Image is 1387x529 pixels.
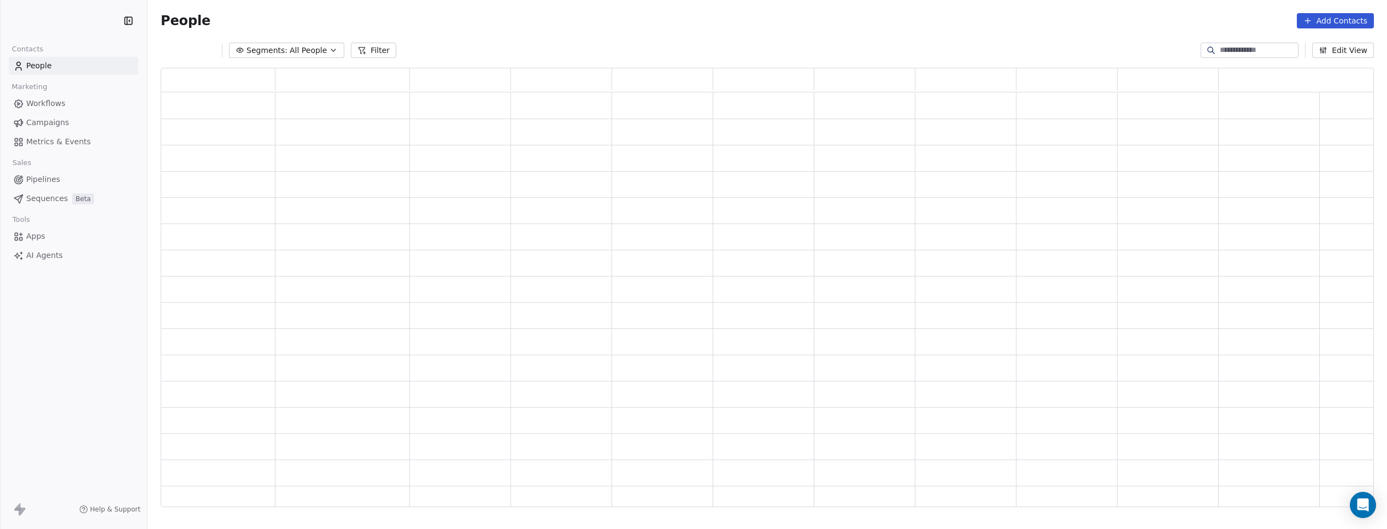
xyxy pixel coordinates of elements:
a: Apps [9,227,138,245]
a: AI Agents [9,246,138,264]
span: Sequences [26,193,68,204]
button: Filter [351,43,396,58]
span: Campaigns [26,117,69,128]
div: grid [161,92,1374,508]
button: Edit View [1312,43,1374,58]
span: All People [290,45,327,56]
span: Contacts [7,41,48,57]
a: Metrics & Events [9,133,138,151]
a: People [9,57,138,75]
span: AI Agents [26,250,63,261]
div: Open Intercom Messenger [1350,492,1376,518]
a: Campaigns [9,114,138,132]
button: Add Contacts [1297,13,1374,28]
a: Workflows [9,95,138,113]
span: People [26,60,52,72]
span: Tools [8,211,34,228]
span: Beta [72,193,94,204]
span: Metrics & Events [26,136,91,148]
span: Help & Support [90,505,140,514]
span: Pipelines [26,174,60,185]
a: SequencesBeta [9,190,138,208]
span: Apps [26,231,45,242]
span: Segments: [246,45,287,56]
span: Sales [8,155,36,171]
span: Workflows [26,98,66,109]
span: People [161,13,210,29]
a: Pipelines [9,171,138,189]
span: Marketing [7,79,52,95]
a: Help & Support [79,505,140,514]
